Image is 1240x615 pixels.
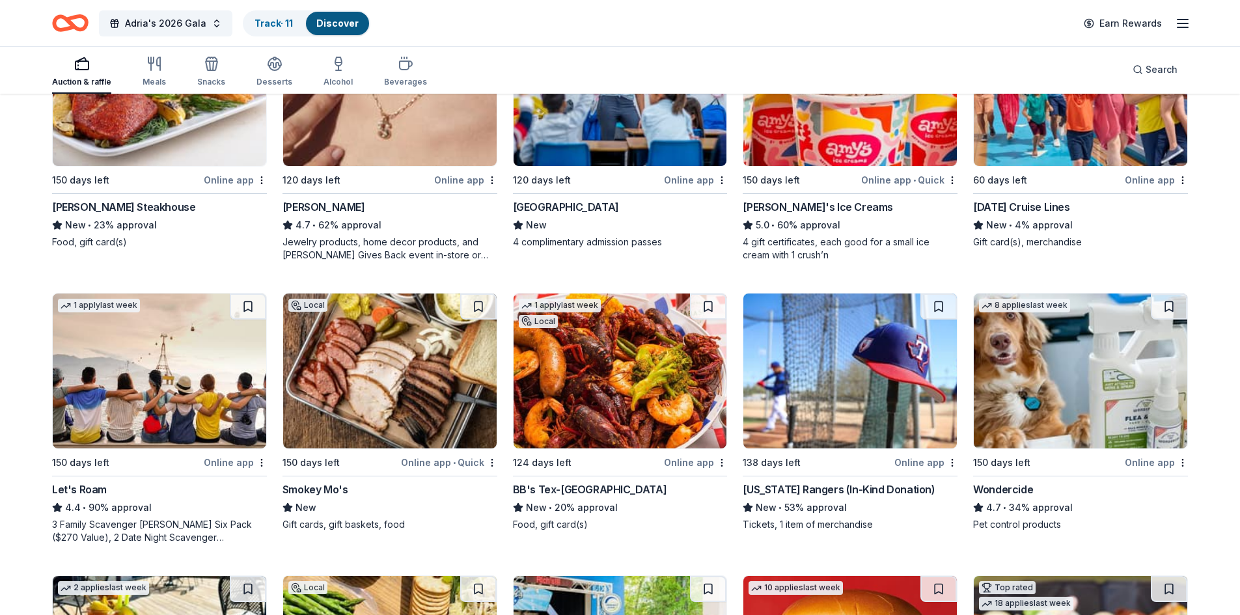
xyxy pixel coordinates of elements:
div: Food, gift card(s) [52,236,267,249]
div: Online app [664,172,727,188]
span: • [1004,502,1007,513]
button: Search [1122,57,1188,83]
div: Desserts [256,77,292,87]
div: Online app [434,172,497,188]
button: Snacks [197,51,225,94]
span: 5.0 [756,217,769,233]
span: • [772,220,775,230]
a: Home [52,8,89,38]
a: Discover [316,18,359,29]
div: Online app [204,454,267,471]
div: 2 applies last week [58,581,149,595]
div: Meals [143,77,166,87]
div: Online app [1125,454,1188,471]
div: 138 days left [743,455,801,471]
div: 18 applies last week [979,597,1073,610]
div: Local [519,315,558,328]
img: Image for BB's Tex-Orleans [514,294,727,448]
div: Food, gift card(s) [513,518,728,531]
a: Image for Texas Rangers (In-Kind Donation)138 days leftOnline app[US_STATE] Rangers (In-Kind Dona... [743,293,958,531]
div: 3 Family Scavenger [PERSON_NAME] Six Pack ($270 Value), 2 Date Night Scavenger [PERSON_NAME] Two ... [52,518,267,544]
div: Auction & raffle [52,77,111,87]
a: Image for Wondercide8 applieslast week150 days leftOnline appWondercide4.7•34% approvalPet contro... [973,293,1188,531]
div: 4 gift certificates, each good for a small ice cream with 1 crush’n [743,236,958,262]
div: Smokey Mo's [282,482,348,497]
span: • [312,220,316,230]
a: Image for Let's Roam1 applylast week150 days leftOnline appLet's Roam4.4•90% approval3 Family Sca... [52,293,267,544]
div: 60% approval [743,217,958,233]
span: 4.4 [65,500,81,515]
button: Meals [143,51,166,94]
span: 4.7 [296,217,310,233]
div: Gift cards, gift baskets, food [282,518,497,531]
div: Wondercide [973,482,1033,497]
div: 120 days left [513,172,571,188]
span: • [1010,220,1013,230]
div: 23% approval [52,217,267,233]
span: New [296,500,316,515]
div: [US_STATE] Rangers (In-Kind Donation) [743,482,935,497]
span: • [779,502,782,513]
div: 34% approval [973,500,1188,515]
a: Image for Carnival Cruise Lines60 days leftOnline app[DATE] Cruise LinesNew•4% approvalGift card(... [973,10,1188,249]
div: 53% approval [743,500,958,515]
div: 4 complimentary admission passes [513,236,728,249]
div: Top rated [979,581,1036,594]
div: 10 applies last week [749,581,843,595]
div: Let's Roam [52,482,107,497]
button: Track· 11Discover [243,10,370,36]
span: • [453,458,456,468]
a: Earn Rewards [1076,12,1170,35]
img: Image for Let's Roam [53,294,266,448]
span: • [549,502,552,513]
span: Adria's 2026 Gala [125,16,206,31]
div: 124 days left [513,455,572,471]
div: 1 apply last week [58,299,140,312]
span: • [913,175,916,185]
div: 60 days left [973,172,1027,188]
div: BB's Tex-[GEOGRAPHIC_DATA] [513,482,667,497]
div: Local [288,299,327,312]
a: Image for Amy's Ice CreamsTop rated1 applylast week150 days leftOnline app•Quick[PERSON_NAME]'s I... [743,10,958,262]
div: Snacks [197,77,225,87]
div: 150 days left [52,172,109,188]
div: 8 applies last week [979,299,1070,312]
div: 1 apply last week [519,299,601,312]
button: Alcohol [324,51,353,94]
div: 150 days left [743,172,800,188]
button: Auction & raffle [52,51,111,94]
div: Online app [894,454,958,471]
a: Image for Smokey Mo'sLocal150 days leftOnline app•QuickSmokey Mo'sNewGift cards, gift baskets, food [282,293,497,531]
div: Gift card(s), merchandise [973,236,1188,249]
span: • [88,220,91,230]
img: Image for Wondercide [974,294,1187,448]
div: Beverages [384,77,427,87]
span: New [986,217,1007,233]
button: Adria's 2026 Gala [99,10,232,36]
span: New [65,217,86,233]
div: 120 days left [282,172,340,188]
img: Image for Smokey Mo's [283,294,497,448]
div: Online app Quick [401,454,497,471]
div: Local [288,581,327,594]
a: Image for Perry's Steakhouse3 applieslast week150 days leftOnline app[PERSON_NAME] SteakhouseNew•... [52,10,267,249]
button: Desserts [256,51,292,94]
button: Beverages [384,51,427,94]
div: Alcohol [324,77,353,87]
span: New [526,500,547,515]
a: Image for Children’s Museum HoustonLocal120 days leftOnline app[GEOGRAPHIC_DATA]New4 complimentar... [513,10,728,249]
span: New [756,500,777,515]
div: [DATE] Cruise Lines [973,199,1069,215]
img: Image for Texas Rangers (In-Kind Donation) [743,294,957,448]
div: 62% approval [282,217,497,233]
span: 4.7 [986,500,1001,515]
div: Tickets, 1 item of merchandise [743,518,958,531]
div: 4% approval [973,217,1188,233]
div: 150 days left [52,455,109,471]
div: Online app [664,454,727,471]
div: [PERSON_NAME] Steakhouse [52,199,195,215]
div: Online app [204,172,267,188]
div: [PERSON_NAME] [282,199,365,215]
div: 90% approval [52,500,267,515]
a: Track· 11 [255,18,293,29]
